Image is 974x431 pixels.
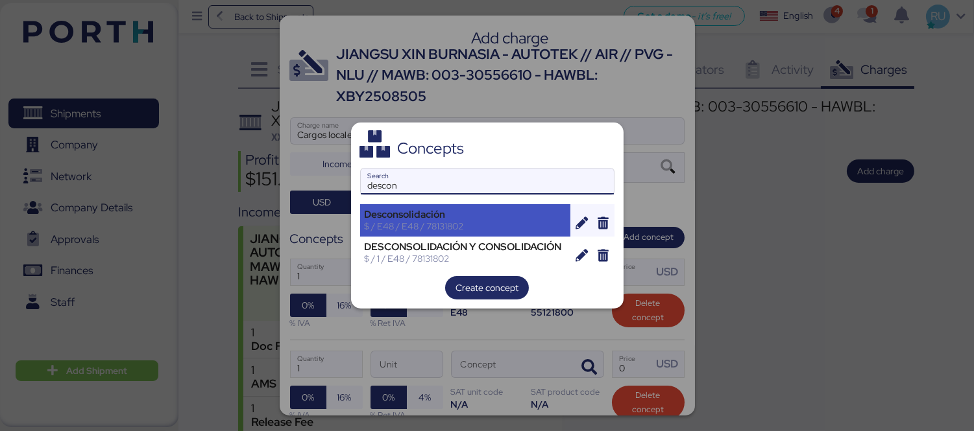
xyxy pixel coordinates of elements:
input: Search [361,169,614,194]
div: DESCONSOLIDACIÓN Y CONSOLIDACIÓN [365,241,566,253]
div: $ / 1 / E48 / 78131802 [365,253,566,264]
div: Concepts [397,143,464,154]
button: Create concept [445,276,529,299]
div: Desconsolidación [365,209,566,220]
div: $ / E48 / E48 / 78131802 [365,220,566,232]
span: Create concept [456,280,518,296]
